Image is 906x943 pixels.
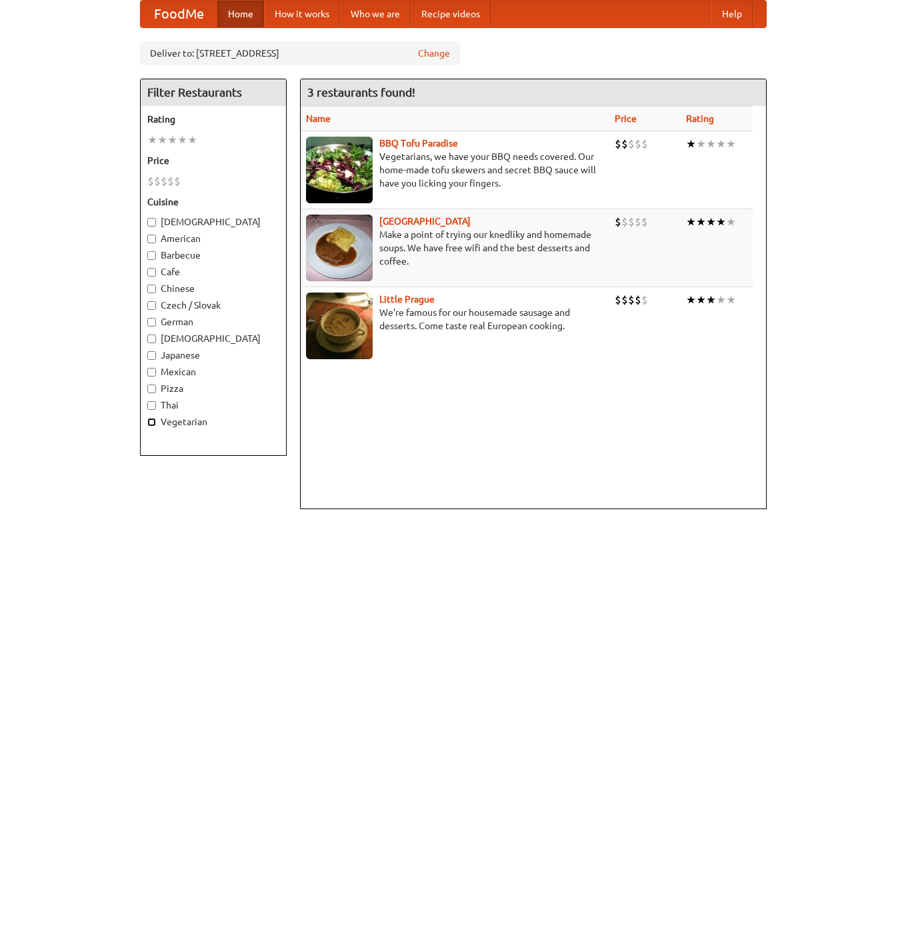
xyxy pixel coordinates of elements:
a: Price [615,113,637,124]
input: Chinese [147,285,156,293]
label: Japanese [147,349,279,362]
a: Who we are [340,1,411,27]
label: Chinese [147,282,279,295]
li: ★ [716,215,726,229]
label: Mexican [147,365,279,379]
li: ★ [696,293,706,307]
li: ★ [706,137,716,151]
li: $ [154,174,161,189]
a: BBQ Tofu Paradise [379,138,458,149]
input: Cafe [147,268,156,277]
label: [DEMOGRAPHIC_DATA] [147,215,279,229]
li: ★ [726,215,736,229]
p: Vegetarians, we have your BBQ needs covered. Our home-made tofu skewers and secret BBQ sauce will... [306,150,605,190]
input: Thai [147,401,156,410]
a: How it works [264,1,340,27]
li: ★ [696,137,706,151]
li: $ [628,293,635,307]
label: Czech / Slovak [147,299,279,312]
input: Czech / Slovak [147,301,156,310]
li: $ [615,293,621,307]
li: ★ [726,293,736,307]
li: ★ [167,133,177,147]
li: $ [615,137,621,151]
input: Japanese [147,351,156,360]
input: [DEMOGRAPHIC_DATA] [147,218,156,227]
label: Barbecue [147,249,279,262]
label: American [147,232,279,245]
a: Name [306,113,331,124]
li: ★ [187,133,197,147]
li: $ [641,293,648,307]
li: ★ [716,137,726,151]
img: tofuparadise.jpg [306,137,373,203]
li: $ [628,137,635,151]
img: czechpoint.jpg [306,215,373,281]
li: ★ [706,215,716,229]
li: $ [161,174,167,189]
li: $ [641,215,648,229]
li: ★ [157,133,167,147]
a: [GEOGRAPHIC_DATA] [379,216,471,227]
li: ★ [177,133,187,147]
p: We're famous for our housemade sausage and desserts. Come taste real European cooking. [306,306,605,333]
li: $ [621,215,628,229]
li: $ [635,293,641,307]
li: ★ [147,133,157,147]
li: ★ [686,215,696,229]
img: littleprague.jpg [306,293,373,359]
h5: Cuisine [147,195,279,209]
a: Rating [686,113,714,124]
li: $ [635,137,641,151]
label: Pizza [147,382,279,395]
li: $ [635,215,641,229]
li: $ [641,137,648,151]
li: ★ [686,293,696,307]
input: German [147,318,156,327]
div: Deliver to: [STREET_ADDRESS] [140,41,460,65]
input: Pizza [147,385,156,393]
li: ★ [726,137,736,151]
label: Vegetarian [147,415,279,429]
li: $ [147,174,154,189]
input: American [147,235,156,243]
input: Barbecue [147,251,156,260]
label: Cafe [147,265,279,279]
p: Make a point of trying our knedlíky and homemade soups. We have free wifi and the best desserts a... [306,228,605,268]
a: Change [418,47,450,60]
label: Thai [147,399,279,412]
li: $ [621,137,628,151]
h5: Rating [147,113,279,126]
ng-pluralize: 3 restaurants found! [307,86,415,99]
label: [DEMOGRAPHIC_DATA] [147,332,279,345]
li: $ [621,293,628,307]
li: $ [615,215,621,229]
input: Mexican [147,368,156,377]
li: $ [167,174,174,189]
li: ★ [706,293,716,307]
input: Vegetarian [147,418,156,427]
li: ★ [696,215,706,229]
li: ★ [716,293,726,307]
li: $ [174,174,181,189]
a: Recipe videos [411,1,491,27]
li: $ [628,215,635,229]
a: Help [711,1,753,27]
li: ★ [686,137,696,151]
label: German [147,315,279,329]
h4: Filter Restaurants [141,79,286,106]
a: Little Prague [379,294,435,305]
input: [DEMOGRAPHIC_DATA] [147,335,156,343]
a: Home [217,1,264,27]
a: FoodMe [141,1,217,27]
h5: Price [147,154,279,167]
